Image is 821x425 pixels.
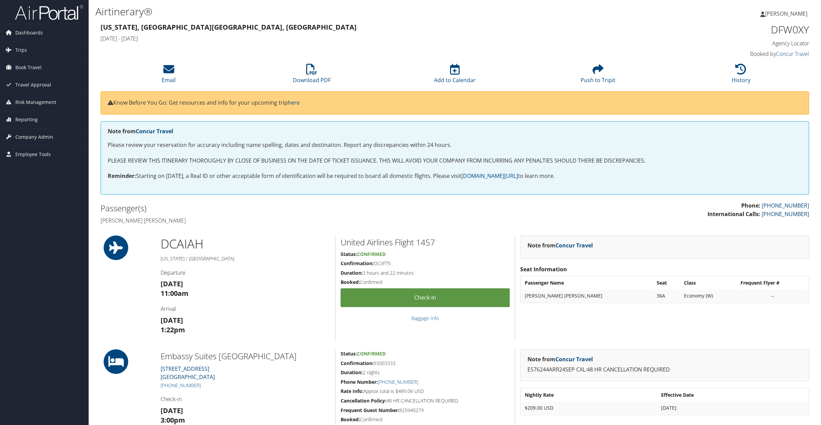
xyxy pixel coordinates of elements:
[161,382,201,389] a: [PHONE_NUMBER]
[527,355,593,363] strong: Note from
[341,279,360,285] strong: Booked:
[161,289,189,298] strong: 11:00am
[108,141,802,150] p: Please review your reservation for accuracy including name spelling, dates and destination. Repor...
[341,369,510,376] h5: 2 nights
[341,397,510,404] h5: 48 HR CANCELLATION REQUIRED
[15,128,53,146] span: Company Admin
[412,315,439,321] a: Baggage Info
[762,210,809,218] a: [PHONE_NUMBER]
[732,67,750,84] a: History
[341,237,510,248] h2: United Airlines Flight 1457
[341,260,510,267] h5: OCVFT5
[776,50,809,58] a: Concur Travel
[681,290,736,302] td: Economy (W)
[101,22,357,32] strong: [US_STATE], [GEOGRAPHIC_DATA] [GEOGRAPHIC_DATA], [GEOGRAPHIC_DATA]
[108,98,802,107] p: Know Before You Go: Get resources and info for your upcoming trip
[161,255,330,262] h5: [US_STATE] / [GEOGRAPHIC_DATA]
[555,242,593,249] a: Concur Travel
[357,350,386,357] span: Confirmed
[341,416,360,423] strong: Booked:
[521,290,653,302] td: [PERSON_NAME] [PERSON_NAME]
[378,379,418,385] a: [PHONE_NUMBER]
[341,279,510,286] h5: Confirmed
[15,24,43,41] span: Dashboards
[15,111,38,128] span: Reporting
[161,350,330,362] h2: Embassy Suites [GEOGRAPHIC_DATA]
[15,146,51,163] span: Employee Tools
[341,288,510,307] a: Check-in
[581,67,615,84] a: Push to Tripit
[161,395,330,403] h4: Check-in
[101,217,450,224] h4: [PERSON_NAME] [PERSON_NAME]
[521,402,657,414] td: $209.00 USD
[640,22,809,37] h1: DFW0XY
[341,388,363,394] strong: Rate Info:
[434,67,476,84] a: Add to Calendar
[341,350,357,357] strong: Status:
[341,407,510,414] h5: 825940279
[161,325,185,334] strong: 1:22pm
[341,360,510,367] h5: 93003333
[741,202,760,209] strong: Phone:
[681,277,736,289] th: Class
[527,365,802,374] p: ES76244ARR24SEP CXL:48 HR CANCELLATION REQUIRED
[15,94,56,111] span: Risk Management
[653,277,680,289] th: Seat
[658,402,808,414] td: [DATE]
[95,4,574,19] h1: Airtinerary®
[288,99,300,106] a: here
[521,277,653,289] th: Passenger Name
[341,360,374,366] strong: Confirmation:
[161,415,185,425] strong: 3:00pm
[161,316,183,325] strong: [DATE]
[161,236,330,253] h1: DCA IAH
[762,202,809,209] a: [PHONE_NUMBER]
[461,172,518,180] a: [DOMAIN_NAME][URL]
[640,50,809,58] h4: Booked by
[341,260,374,267] strong: Confirmation:
[161,269,330,276] h4: Departure
[341,270,510,276] h5: 3 hours and 22 minutes
[520,265,567,273] strong: Seat Information
[161,406,183,415] strong: [DATE]
[653,290,680,302] td: 36A
[161,305,330,313] h4: Arrival
[161,279,183,288] strong: [DATE]
[640,40,809,47] h4: Agency Locator
[341,416,510,423] h5: Confirmed
[101,35,629,42] h4: [DATE] - [DATE]
[707,210,760,218] strong: International Calls:
[341,388,510,395] h5: Approx total is $489.06 USD
[341,379,378,385] strong: Phone Number:
[341,251,357,257] strong: Status:
[357,251,386,257] span: Confirmed
[136,127,173,135] a: Concur Travel
[741,293,805,299] div: --
[737,277,808,289] th: Frequent Flyer #
[658,389,808,401] th: Effective Date
[341,397,386,404] strong: Cancellation Policy:
[527,242,593,249] strong: Note from
[108,127,173,135] strong: Note from
[15,42,27,59] span: Trips
[108,156,802,165] p: PLEASE REVIEW THIS ITINERARY THOROUGHLY BY CLOSE OF BUSINESS ON THE DATE OF TICKET ISSUANCE. THIS...
[101,202,450,214] h2: Passenger(s)
[555,355,593,363] a: Concur Travel
[15,76,51,93] span: Travel Approval
[108,172,136,180] strong: Reminder:
[162,67,176,84] a: Email
[760,3,814,24] a: [PERSON_NAME]
[15,59,42,76] span: Book Travel
[765,10,807,17] span: [PERSON_NAME]
[161,365,215,381] a: [STREET_ADDRESS][GEOGRAPHIC_DATA]
[15,4,83,20] img: airportal-logo.png
[293,67,331,84] a: Download PDF
[108,172,802,181] p: Starting on [DATE], a Real ID or other acceptable form of identification will be required to boar...
[341,369,363,376] strong: Duration:
[521,389,657,401] th: Nightly Rate
[341,407,399,413] strong: Frequent Guest Number:
[341,270,363,276] strong: Duration:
